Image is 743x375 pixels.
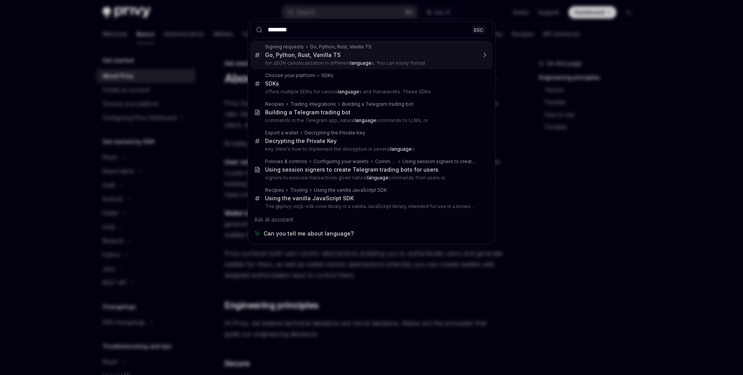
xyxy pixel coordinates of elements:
div: ESC [472,26,486,34]
div: Using the vanilla JavaScript SDK [265,195,354,202]
div: Signing requests [265,44,304,50]
p: signers to execute transactions given natural commands from users in [265,175,476,181]
b: language [367,175,389,181]
p: key. Here's how to implement the decryption in several s: [265,146,476,152]
div: Go, Python, Rust, Vanilla TS [310,44,371,50]
div: Using session signers to create Telegram trading bots for users [265,166,438,173]
div: Trading integrations [290,101,336,107]
div: Using session signers to create Telegram trading bots for users [402,158,476,165]
div: Decrypting the Private Key [305,130,365,136]
p: for JSON canonicalization in different s. You can easily format [265,60,476,66]
div: Recipes [265,101,284,107]
div: Tooling [290,187,308,193]
b: language [350,60,371,66]
b: language [338,89,359,95]
p: commands in the Telegram app, natural commands to LLMs, or [265,117,476,124]
div: Common use cases [375,158,396,165]
div: Configuring your wallets [313,158,369,165]
div: Using the vanilla JavaScript SDK [314,187,387,193]
div: Building a Telegram trading bot [265,109,351,116]
div: Ask AI assistant [250,213,493,227]
div: Export a wallet [265,130,298,136]
div: SDKs [321,72,334,79]
div: Go, Python, Rust, Vanilla TS [265,52,341,58]
b: language [390,146,412,152]
div: SDKs [265,80,279,87]
p: The @privy-io/js-sdk-core library is a vanilla JavaScript library, intended for use in a browser-lik [265,203,476,210]
div: Recipes [265,187,284,193]
div: Building a Telegram trading bot [342,101,413,107]
div: Decrypting the Private Key [265,138,337,144]
b: language [355,117,376,123]
span: Can you tell me about language? [264,230,354,237]
div: Choose your platform [265,72,315,79]
div: Policies & controls [265,158,307,165]
p: offers multiple SDKs for various s and frameworks. These SDKs [265,89,476,95]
